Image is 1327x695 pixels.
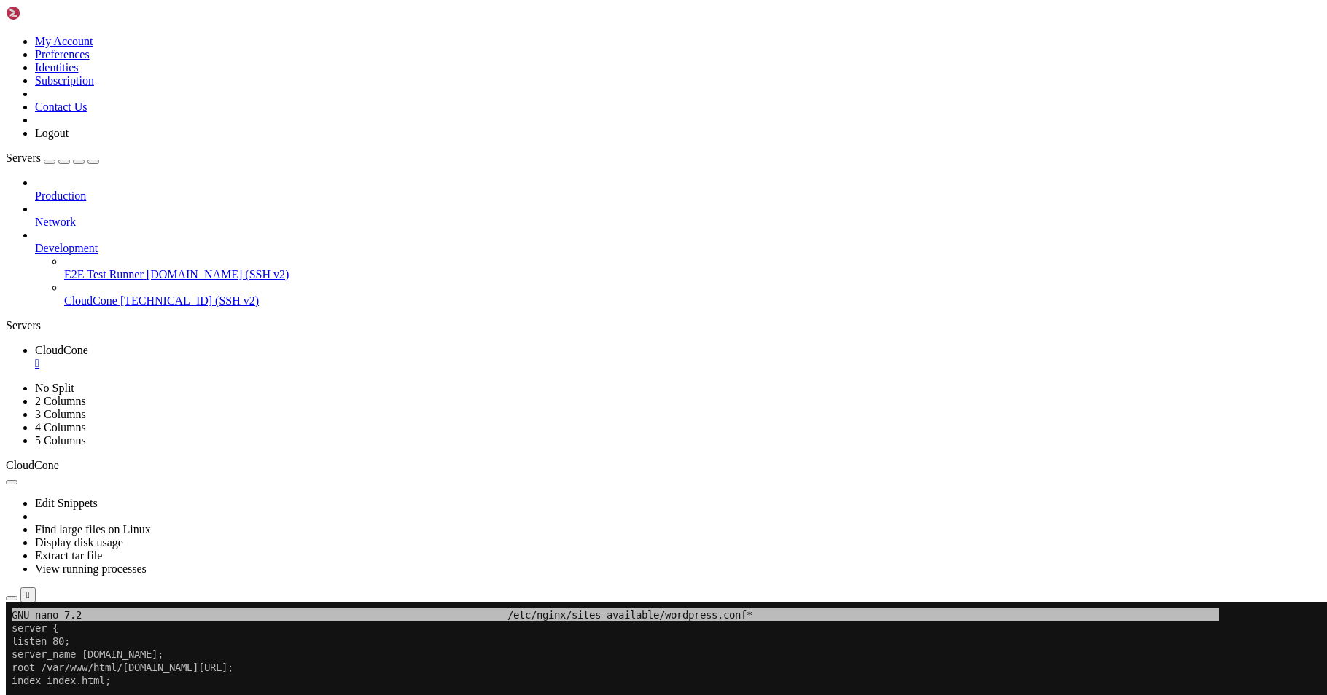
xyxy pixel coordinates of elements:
[35,523,151,535] a: Find large files on Linux
[6,319,1321,332] div: Servers
[35,357,1321,370] a: 
[35,203,1321,229] li: Network
[6,189,1298,203] x-row: include fastcgi_params;
[6,71,1298,85] x-row: index index.html;
[583,570,595,583] span: ^◂
[64,294,117,307] span: CloudCone
[35,562,147,575] a: View running processes
[6,45,1298,58] x-row: server_name [DOMAIN_NAME];
[105,583,117,596] span: ^\
[362,583,379,596] span: M-6
[6,583,1298,596] x-row: Exit Read File Replace Paste Justify Go To Line Redo Copy Where Was Next Forward Next Word
[6,570,17,583] span: ^G
[35,497,98,509] a: Edit Snippets
[35,61,79,74] a: Identities
[6,203,1298,216] x-row: fastcgi_param SCRIPT_FILENAME $document_root$fastcgi_script_name;
[6,32,1298,45] x-row: listen 80;
[35,242,1321,255] a: Development
[6,19,1298,32] x-row: server {
[35,536,123,549] a: Display disk usage
[6,6,90,20] img: Shellngn
[35,216,1321,229] a: Network
[467,583,484,596] span: M-W
[321,583,338,596] span: M-E
[507,583,519,596] span: ^F
[35,189,1321,203] a: Production
[64,268,144,280] span: E2E Test Runner
[35,408,86,420] a: 3 Columns
[105,570,117,583] span: ^W
[41,570,52,583] span: ^O
[35,395,86,407] a: 2 Columns
[35,127,69,139] a: Logout
[35,344,1321,370] a: CloudCone
[192,570,204,583] span: ^T
[6,137,1298,150] x-row: }
[35,101,87,113] a: Contact Us
[35,176,1321,203] li: Production
[35,434,86,447] a: 5 Columns
[35,189,86,202] span: Production
[6,163,1298,176] x-row: location ~* \.php$ {
[120,294,259,307] span: [TECHNICAL_ID] (SSH v2)
[26,589,30,600] div: 
[20,587,36,602] button: 
[251,583,262,596] span: ^/
[6,6,741,19] span: GNU nano 7.2 /etc/nginx/sites-available/wordpress.conf
[64,281,1321,307] li: CloudCone [TECHNICAL_ID] (SSH v2)
[6,583,17,596] span: ^X
[6,176,1298,189] x-row: fastcgi_pass unix:/run/php/php8.2-fpm.sock;
[147,268,289,280] span: [DOMAIN_NAME] (SSH v2)
[157,583,169,596] span: ^U
[484,570,502,583] span: M-Q
[64,255,1321,281] li: E2E Test Runner [DOMAIN_NAME] (SSH v2)
[35,344,88,356] span: CloudCone
[560,583,572,596] span: ^▸
[35,35,93,47] a: My Account
[6,459,59,471] span: CloudCone
[64,268,1321,281] a: E2E Test Runner [DOMAIN_NAME] (SSH v2)
[35,382,74,394] a: No Split
[6,58,1298,71] x-row: root /var/www/html/[DOMAIN_NAME][URL];
[6,152,41,164] span: Servers
[35,421,86,433] a: 4 Columns
[35,74,94,87] a: Subscription
[6,98,1298,111] x-row: location / {
[35,229,1321,307] li: Development
[41,583,52,596] span: ^R
[6,152,99,164] a: Servers
[35,242,98,254] span: Development
[303,570,321,583] span: M-U
[408,570,426,583] span: M-]
[35,216,76,228] span: Network
[6,570,1298,583] x-row: Help Write Out Where Is Cut Execute Location Undo Set Mark To Bracket Previous Back Prev Word
[402,583,414,596] span: ^Q
[163,570,175,583] span: ^K
[35,549,102,562] a: Extract tar file
[198,583,210,596] span: ^J
[6,124,1298,137] x-row: try_files $uri $uri/ =404;
[6,255,1298,268] x-row: }
[12,255,17,268] div: (1, 19)
[6,242,1298,255] x-row: }
[6,216,1298,229] x-row: fastcgi_param SCRIPT_NAME $fastcgi_script_name;
[548,570,560,583] span: ^B
[6,229,1298,242] x-row: include snippets/fastcgi-php.conf;
[64,294,1321,307] a: CloudCone [TECHNICAL_ID] (SSH v2)
[35,48,90,60] a: Preferences
[6,111,1298,124] x-row: index index.php index.html index.htm;
[245,570,257,583] span: ^C
[344,570,362,583] span: M-A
